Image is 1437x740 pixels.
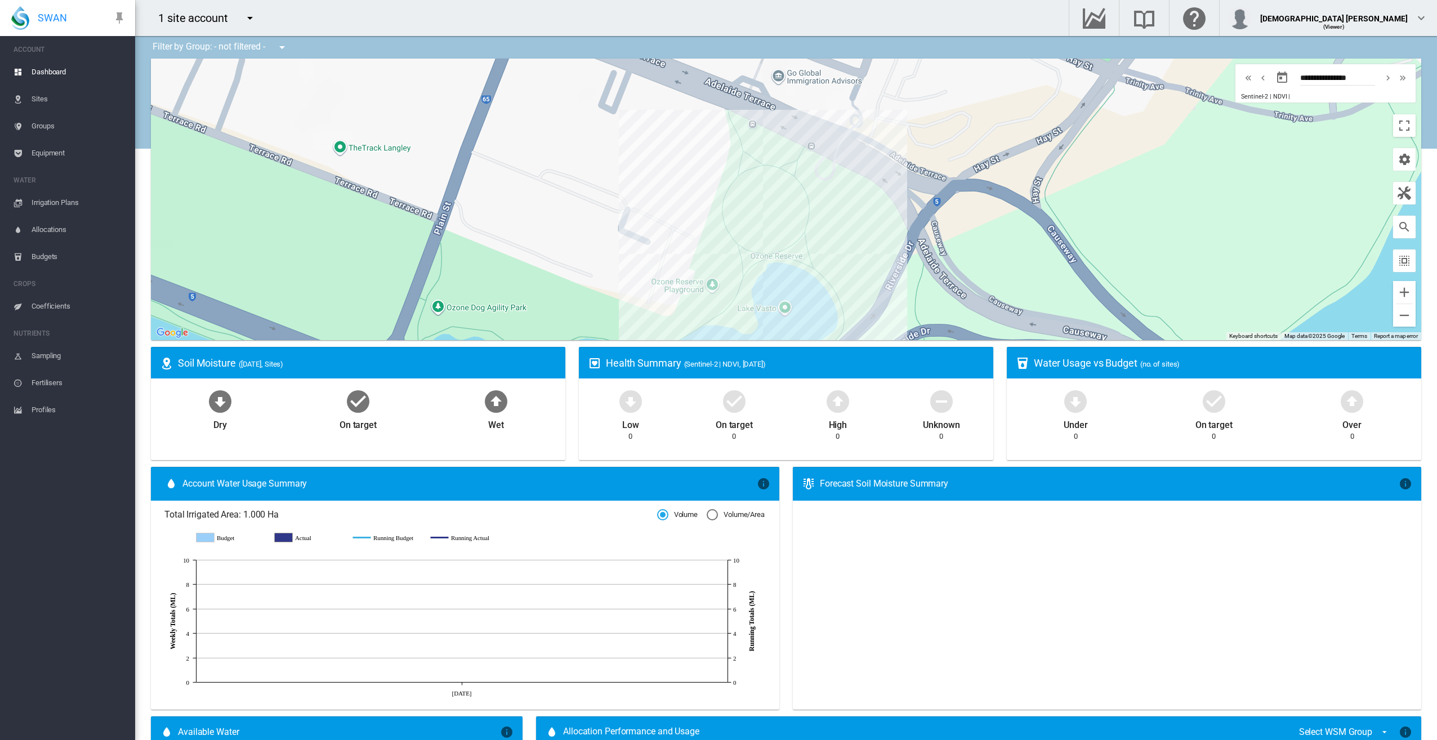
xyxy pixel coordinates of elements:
[733,679,737,686] tspan: 0
[1271,66,1293,89] button: md-calendar
[563,725,699,739] span: Allocation Performance and Usage
[829,414,847,431] div: High
[345,387,372,414] md-icon: icon-checkbox-marked-circle
[483,387,510,414] md-icon: icon-arrow-up-bold-circle
[733,557,739,564] tspan: 10
[1074,431,1078,442] div: 0
[32,342,126,369] span: Sampling
[939,431,943,442] div: 0
[1201,387,1228,414] md-icon: icon-checkbox-marked-circle
[1229,332,1278,340] button: Keyboard shortcuts
[1393,148,1416,171] button: icon-cog
[1241,93,1287,100] span: Sentinel-2 | NDVI
[1393,249,1416,272] button: icon-select-all
[1414,11,1428,25] md-icon: icon-chevron-down
[186,630,190,637] tspan: 4
[1212,431,1216,442] div: 0
[1229,7,1251,29] img: profile.jpg
[144,36,297,59] div: Filter by Group: - not filtered -
[802,477,815,491] md-icon: icon-thermometer-lines
[824,387,851,414] md-icon: icon-arrow-up-bold-circle
[186,606,190,613] tspan: 6
[733,630,737,637] tspan: 4
[1342,414,1362,431] div: Over
[340,414,377,431] div: On target
[1195,414,1233,431] div: On target
[431,533,498,543] g: Running Actual
[733,581,737,588] tspan: 8
[197,533,264,543] g: Budget
[178,726,239,738] span: Available Water
[11,6,29,30] img: SWAN-Landscape-Logo-Colour-drop.png
[164,477,178,491] md-icon: icon-water
[1393,216,1416,238] button: icon-magnify
[721,387,748,414] md-icon: icon-checkbox-marked-circle
[32,189,126,216] span: Irrigation Plans
[1016,356,1029,370] md-icon: icon-cup-water
[1393,281,1416,304] button: Zoom in
[1288,93,1290,100] span: |
[1393,114,1416,137] button: Toggle fullscreen view
[628,431,632,442] div: 0
[606,356,984,370] div: Health Summary
[239,7,261,29] button: icon-menu-down
[1242,71,1255,84] md-icon: icon-chevron-double-left
[1399,477,1412,491] md-icon: icon-information
[275,533,342,543] g: Actual
[32,59,126,86] span: Dashboard
[207,387,234,414] md-icon: icon-arrow-down-bold-circle
[1062,387,1089,414] md-icon: icon-arrow-down-bold-circle
[732,431,736,442] div: 0
[239,360,284,368] span: ([DATE], Sites)
[657,510,698,520] md-radio-button: Volume
[716,414,753,431] div: On target
[1181,11,1208,25] md-icon: Click here for help
[733,655,736,662] tspan: 2
[1350,431,1354,442] div: 0
[14,324,126,342] span: NUTRIENTS
[1398,220,1411,234] md-icon: icon-magnify
[488,414,504,431] div: Wet
[1398,254,1411,268] md-icon: icon-select-all
[1256,71,1270,84] button: icon-chevron-left
[154,326,191,340] img: Google
[32,113,126,140] span: Groups
[38,11,67,25] span: SWAN
[1131,11,1158,25] md-icon: Search the knowledge base
[622,414,639,431] div: Low
[353,533,420,543] g: Running Budget
[1381,71,1395,84] button: icon-chevron-right
[169,593,177,649] tspan: Weekly Totals (ML)
[820,478,1399,490] div: Forecast Soil Moisture Summary
[1260,8,1408,20] div: [DEMOGRAPHIC_DATA] [PERSON_NAME]
[1351,333,1367,339] a: Terms
[32,396,126,424] span: Profiles
[1393,304,1416,327] button: Zoom out
[182,478,757,490] span: Account Water Usage Summary
[186,655,189,662] tspan: 2
[1382,71,1394,84] md-icon: icon-chevron-right
[32,140,126,167] span: Equipment
[1241,71,1256,84] button: icon-chevron-double-left
[1374,333,1418,339] a: Report a map error
[1323,24,1345,30] span: (Viewer)
[1140,360,1180,368] span: (no. of sites)
[154,326,191,340] a: Open this area in Google Maps (opens a new window)
[452,689,472,696] tspan: [DATE]
[186,679,190,686] tspan: 0
[178,356,556,370] div: Soil Moisture
[500,725,514,739] md-icon: icon-information
[183,557,189,564] tspan: 10
[160,725,173,739] md-icon: icon-water
[1257,71,1269,84] md-icon: icon-chevron-left
[158,10,238,26] div: 1 site account
[32,243,126,270] span: Budgets
[275,41,289,54] md-icon: icon-menu-down
[748,591,756,651] tspan: Running Totals (ML)
[213,414,227,431] div: Dry
[113,11,126,25] md-icon: icon-pin
[160,356,173,370] md-icon: icon-map-marker-radius
[733,606,737,613] tspan: 6
[1398,153,1411,166] md-icon: icon-cog
[1064,414,1088,431] div: Under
